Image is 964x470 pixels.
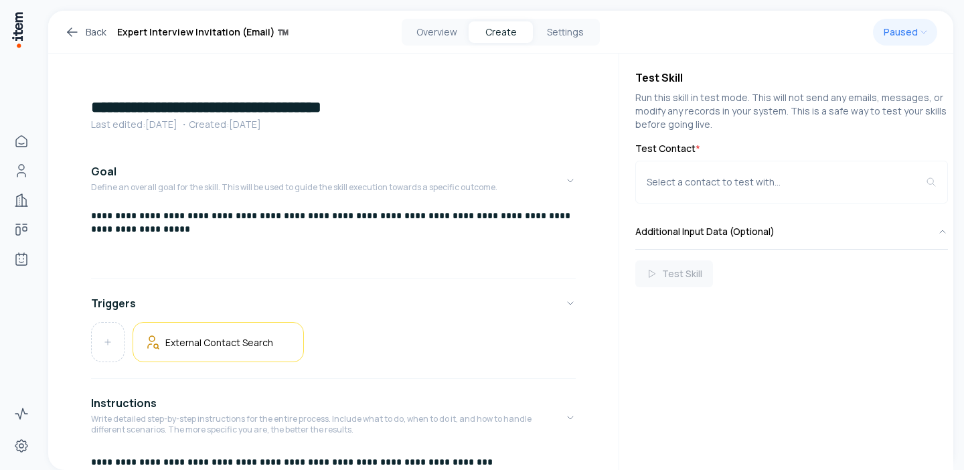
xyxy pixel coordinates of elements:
[91,384,576,451] button: InstructionsWrite detailed step-by-step instructions for the entire process. Include what to do, ...
[91,182,497,193] p: Define an overall goal for the skill. This will be used to guide the skill execution towards a sp...
[635,214,948,249] button: Additional Input Data (Optional)
[91,153,576,209] button: GoalDefine an overall goal for the skill. This will be used to guide the skill execution towards ...
[8,400,35,427] a: Activity
[91,414,565,435] p: Write detailed step-by-step instructions for the entire process. Include what to do, when to do i...
[635,142,948,155] label: Test Contact
[8,187,35,214] a: Companies
[469,21,533,43] button: Create
[8,246,35,272] a: Agents
[635,70,948,86] h4: Test Skill
[117,24,289,40] h1: Expert Interview Invitation (Email) ™️
[8,433,35,459] a: Settings
[11,11,24,49] img: Item Brain Logo
[91,118,576,131] p: Last edited: [DATE] ・Created: [DATE]
[8,216,35,243] a: Deals
[91,395,157,411] h4: Instructions
[91,322,576,373] div: Triggers
[64,24,106,40] a: Back
[91,295,136,311] h4: Triggers
[533,21,597,43] button: Settings
[404,21,469,43] button: Overview
[8,128,35,155] a: Home
[91,163,116,179] h4: Goal
[165,336,273,349] h5: External Contact Search
[647,175,926,189] div: Select a contact to test with...
[91,209,576,273] div: GoalDefine an overall goal for the skill. This will be used to guide the skill execution towards ...
[8,157,35,184] a: People
[91,285,576,322] button: Triggers
[635,91,948,131] p: Run this skill in test mode. This will not send any emails, messages, or modify any records in yo...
